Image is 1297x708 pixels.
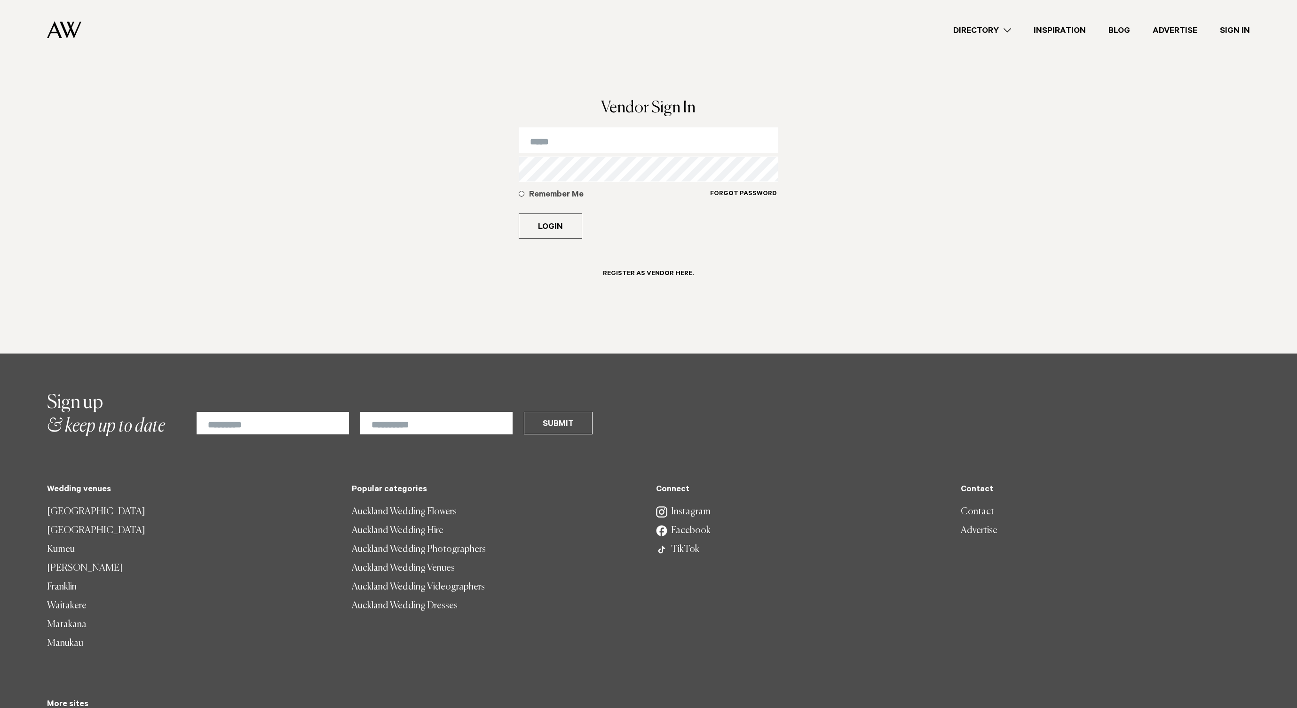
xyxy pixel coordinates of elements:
h6: Register as Vendor here. [603,270,694,279]
span: Sign up [47,393,103,412]
h5: Remember Me [529,189,710,201]
h5: Contact [961,485,1250,495]
a: Blog [1097,24,1141,37]
a: Facebook [656,521,946,540]
h6: Forgot Password [710,190,777,199]
h1: Vendor Sign In [519,100,778,116]
h2: & keep up to date [47,391,165,438]
a: Waitakere [47,597,337,615]
a: Forgot Password [710,189,777,210]
a: Manukau [47,634,337,653]
a: Franklin [47,578,337,597]
button: Submit [524,412,593,434]
a: Directory [942,24,1022,37]
a: Matakana [47,615,337,634]
a: Advertise [961,521,1250,540]
a: TikTok [656,540,946,559]
a: [GEOGRAPHIC_DATA] [47,503,337,521]
a: Contact [961,503,1250,521]
a: Auckland Wedding Hire [352,521,641,540]
a: Instagram [656,503,946,521]
a: Auckland Wedding Photographers [352,540,641,559]
img: Auckland Weddings Logo [47,21,81,39]
h5: Popular categories [352,485,641,495]
button: Login [519,213,582,239]
a: Register as Vendor here. [592,261,705,292]
a: Auckland Wedding Venues [352,559,641,578]
a: Auckland Wedding Videographers [352,578,641,597]
a: Advertise [1141,24,1209,37]
a: Auckland Wedding Flowers [352,503,641,521]
a: Inspiration [1022,24,1097,37]
a: Sign In [1209,24,1261,37]
h5: Connect [656,485,946,495]
h5: Wedding venues [47,485,337,495]
a: Kumeu [47,540,337,559]
a: [GEOGRAPHIC_DATA] [47,521,337,540]
a: [PERSON_NAME] [47,559,337,578]
a: Auckland Wedding Dresses [352,597,641,615]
